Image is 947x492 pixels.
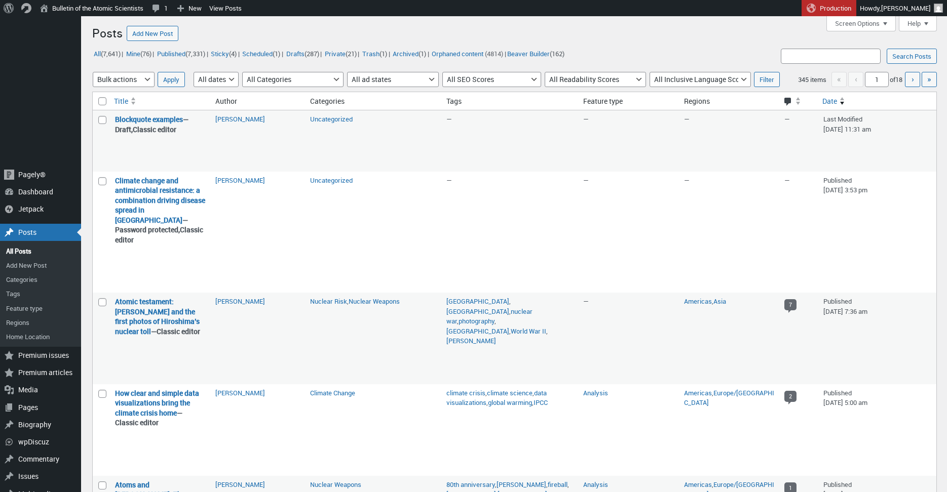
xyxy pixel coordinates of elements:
[101,49,121,58] span: (7,641)
[548,480,567,489] a: fireball
[684,388,712,397] a: Americas
[684,388,774,407] a: Europe/[GEOGRAPHIC_DATA]
[679,293,779,384] td: ,
[446,297,509,306] a: [GEOGRAPHIC_DATA]
[487,388,533,397] a: climate science
[511,326,546,336] a: World War II
[210,92,305,111] th: Author
[713,297,726,306] a: Asia
[310,480,361,489] a: Nuclear Weapons
[115,388,205,428] strong: —
[127,26,178,41] a: Add New Post
[115,114,183,124] a: “Blockquote examples” (Edit)
[158,72,185,87] input: Apply
[441,293,578,384] td: , , , , , ,
[115,418,159,427] span: Classic editor
[215,176,265,185] a: [PERSON_NAME]
[783,97,793,107] span: Comments
[684,176,690,185] span: —
[818,172,936,293] td: Published [DATE] 3:53 pm
[125,48,153,59] a: Mine(76)
[92,47,566,60] ul: |
[115,176,205,245] strong: —
[310,297,347,306] a: Nuclear Risk
[506,48,566,59] a: Beaver Builder(162)
[684,297,712,306] a: Americas
[229,49,237,58] span: (4)
[156,48,206,59] a: Published(7,331)
[361,47,390,60] li: |
[115,297,200,336] a: “Atomic testament: Yoshito Matsushige and the first photos of Hiroshima’s nuclear toll” (Edit)
[784,176,790,185] span: —
[305,49,319,58] span: (287)
[583,480,608,489] a: Analysis
[285,48,320,59] a: Drafts(287)
[534,398,548,407] a: IPCC
[818,293,936,384] td: Published [DATE] 7:36 am
[125,47,154,60] li: |
[550,49,564,58] span: (162)
[215,480,265,489] a: [PERSON_NAME]
[273,49,280,58] span: (1)
[305,92,442,111] th: Categories
[392,47,429,60] li: |
[310,388,355,397] a: Climate Change
[156,47,208,60] li: |
[895,75,902,84] span: 18
[912,73,914,85] span: ›
[323,48,358,59] a: Private(21)
[157,326,200,336] span: Classic editor
[583,114,589,124] span: —
[848,72,863,87] span: ‹
[380,49,387,58] span: (1)
[446,307,533,326] a: nuclear war
[679,384,779,476] td: ,
[210,47,240,60] li: |
[441,92,578,111] th: Tags
[818,92,936,110] a: Date
[446,326,509,336] a: [GEOGRAPHIC_DATA]
[446,480,495,489] a: 80th anniversary
[115,297,205,336] strong: —
[446,336,496,345] a: [PERSON_NAME]
[826,16,896,31] button: Screen Options
[241,48,282,59] a: Scheduled(1)
[210,48,238,59] a: Sticky(4)
[115,225,203,244] span: Classic editor
[446,307,509,316] a: [GEOGRAPHIC_DATA]
[890,75,903,84] span: of
[784,391,797,402] span: 2
[446,176,452,185] span: —
[822,96,837,106] span: Date
[241,47,283,60] li: |
[446,388,547,407] a: data visualizations
[92,21,123,43] h1: Posts
[784,391,797,404] a: 2 comments
[115,176,205,225] a: “Climate change and antimicrobial resistance: a combination driving disease spread in Africa” (Edit)
[441,384,578,476] td: , , , ,
[285,47,322,60] li: |
[784,114,790,124] span: —
[115,125,133,134] span: Draft,
[346,49,357,58] span: (21)
[305,293,442,384] td: ,
[679,92,779,111] th: Regions
[392,48,428,59] a: Archived(1)
[583,176,589,185] span: —
[133,125,176,134] span: Classic editor
[927,73,931,85] span: »
[115,225,180,234] span: Password protected,
[115,114,205,134] strong: —
[818,384,936,476] td: Published [DATE] 5:00 am
[92,47,123,60] li: |
[684,480,712,489] a: Americas
[831,72,847,87] span: «
[115,388,199,418] a: “How clear and simple data visualizations bring the climate crisis home” (Edit)
[784,299,797,310] span: 7
[922,72,937,87] a: Last page
[185,49,205,58] span: (7,331)
[798,75,826,84] span: 345 items
[215,114,265,124] a: [PERSON_NAME]
[905,72,920,87] a: Next page
[583,297,589,306] span: —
